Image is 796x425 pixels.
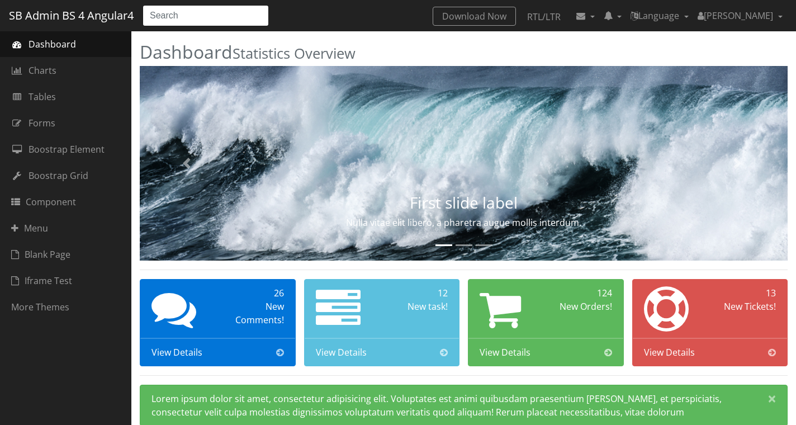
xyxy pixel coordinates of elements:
[222,286,284,300] div: 26
[714,300,776,313] div: New Tickets!
[433,7,516,26] a: Download Now
[9,5,134,26] a: SB Admin BS 4 Angular4
[386,300,448,313] div: New task!
[11,221,48,235] span: Menu
[757,385,787,412] button: Close
[550,300,612,313] div: New Orders!
[237,194,690,211] h3: First slide label
[151,346,202,359] span: View Details
[644,346,695,359] span: View Details
[140,66,788,261] img: Random first slide
[222,300,284,327] div: New Comments!
[693,4,787,27] a: [PERSON_NAME]
[768,391,776,406] span: ×
[233,44,356,63] small: Statistics Overview
[714,286,776,300] div: 13
[518,7,570,27] a: RTL/LTR
[480,346,530,359] span: View Details
[316,346,367,359] span: View Details
[140,42,788,62] h2: Dashboard
[143,5,269,26] input: Search
[237,216,690,229] p: Nulla vitae elit libero, a pharetra augue mollis interdum.
[626,4,693,27] a: Language
[386,286,448,300] div: 12
[550,286,612,300] div: 124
